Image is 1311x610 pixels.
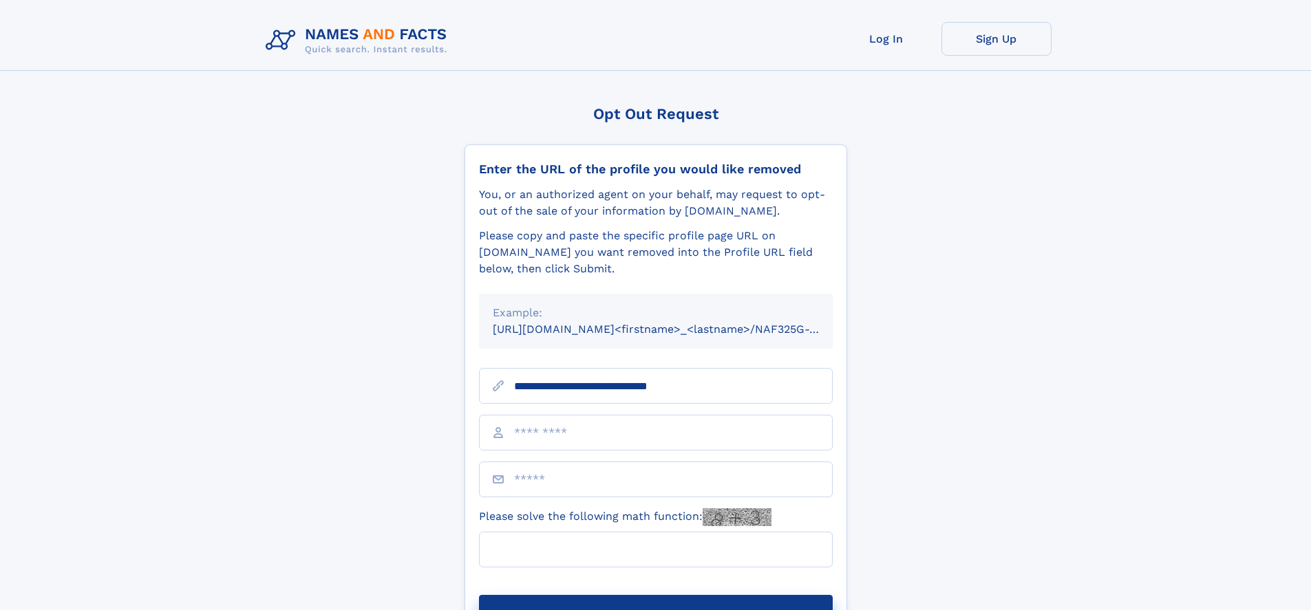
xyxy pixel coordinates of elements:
a: Log In [831,22,941,56]
div: Example: [493,305,819,321]
a: Sign Up [941,22,1052,56]
small: [URL][DOMAIN_NAME]<firstname>_<lastname>/NAF325G-xxxxxxxx [493,323,859,336]
div: You, or an authorized agent on your behalf, may request to opt-out of the sale of your informatio... [479,186,833,219]
label: Please solve the following math function: [479,508,771,526]
div: Opt Out Request [465,105,847,122]
img: Logo Names and Facts [260,22,458,59]
div: Enter the URL of the profile you would like removed [479,162,833,177]
div: Please copy and paste the specific profile page URL on [DOMAIN_NAME] you want removed into the Pr... [479,228,833,277]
